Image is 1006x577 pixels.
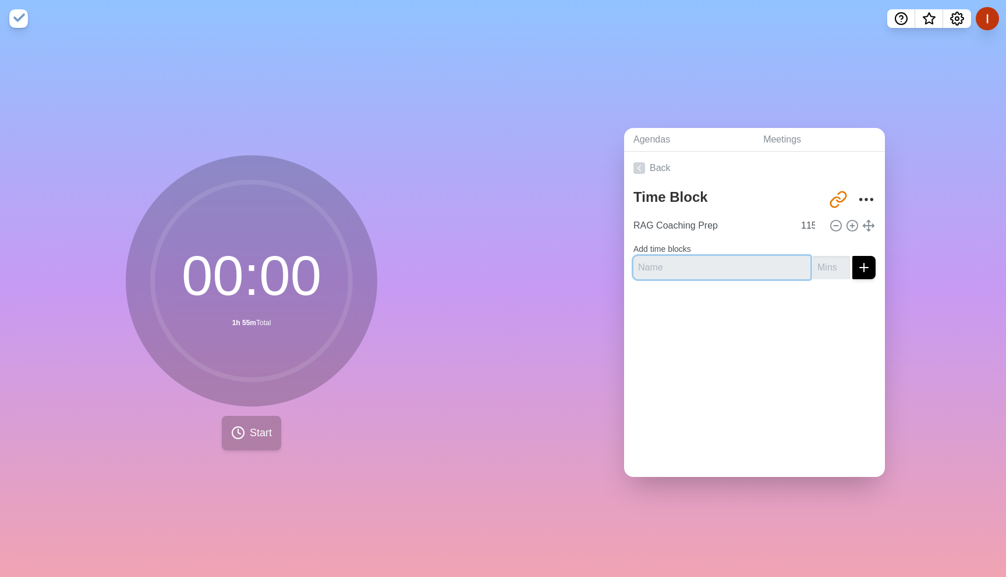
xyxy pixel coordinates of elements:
button: Help [887,9,915,28]
a: Meetings [754,128,885,152]
a: Back [624,152,885,184]
button: What’s new [915,9,943,28]
input: Name [633,256,810,279]
button: Start [222,416,281,450]
button: More [855,188,878,211]
img: timeblocks logo [9,9,28,28]
label: Add time blocks [633,244,691,254]
input: Mins [796,214,824,237]
a: Agendas [624,128,754,152]
button: Settings [943,9,971,28]
span: Start [250,425,272,441]
button: Share link [827,188,850,211]
input: Mins [813,256,850,279]
input: Name [629,214,794,237]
